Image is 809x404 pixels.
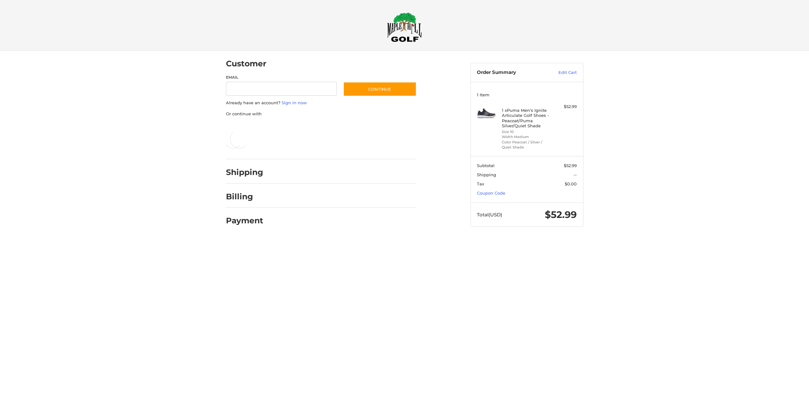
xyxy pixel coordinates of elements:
span: Total (USD) [477,212,502,218]
li: Width Medium [502,134,550,140]
h2: Billing [226,192,263,202]
button: Continue [343,82,417,96]
iframe: PayPal-venmo [236,123,283,135]
p: Already have an account? [226,100,417,106]
span: $0.00 [565,181,577,186]
a: Coupon Code [477,190,505,196]
li: Size 10 [502,129,550,135]
li: Color Peacoat / Silver / Quiet Shade [502,140,550,150]
span: Tax [477,181,484,186]
span: -- [574,172,577,177]
span: $52.99 [564,163,577,168]
span: Subtotal [477,163,495,168]
label: Email [226,75,337,80]
h2: Shipping [226,167,263,177]
span: $52.99 [545,209,577,220]
h2: Customer [226,59,266,69]
a: Sign in now [282,100,307,105]
h3: 1 Item [477,92,577,97]
img: Maple Hill Golf [387,12,422,42]
h3: Order Summary [477,69,545,76]
p: Or continue with [226,111,417,117]
h2: Payment [226,216,263,226]
div: $52.99 [552,104,577,110]
a: Edit Cart [545,69,577,76]
h4: 1 x Puma Men's Ignite Articulate Golf Shoes - Peacoat/Puma Silver/Quiet Shade [502,108,550,128]
span: Shipping [477,172,496,177]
